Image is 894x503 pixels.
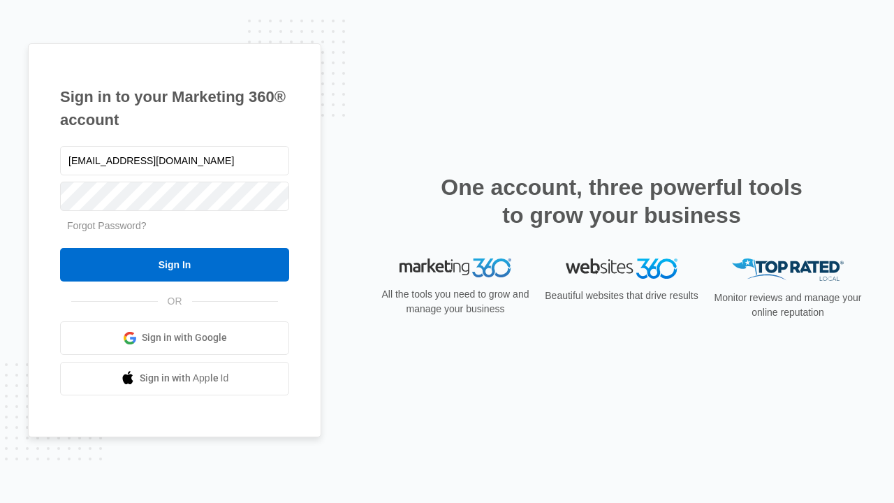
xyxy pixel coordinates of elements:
[377,287,534,316] p: All the tools you need to grow and manage your business
[158,294,192,309] span: OR
[566,258,677,279] img: Websites 360
[732,258,844,282] img: Top Rated Local
[140,371,229,386] span: Sign in with Apple Id
[142,330,227,345] span: Sign in with Google
[60,85,289,131] h1: Sign in to your Marketing 360® account
[60,321,289,355] a: Sign in with Google
[543,289,700,303] p: Beautiful websites that drive results
[60,362,289,395] a: Sign in with Apple Id
[60,146,289,175] input: Email
[400,258,511,278] img: Marketing 360
[60,248,289,282] input: Sign In
[710,291,866,320] p: Monitor reviews and manage your online reputation
[437,173,807,229] h2: One account, three powerful tools to grow your business
[67,220,147,231] a: Forgot Password?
